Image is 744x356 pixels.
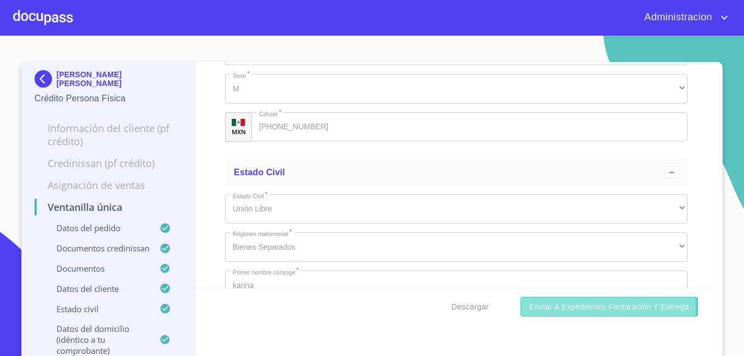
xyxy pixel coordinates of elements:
[35,323,159,356] p: Datos del domicilio (idéntico a tu comprobante)
[232,128,246,136] p: MXN
[35,200,182,214] p: Ventanilla única
[232,119,245,127] img: R93DlvwvvjP9fbrDwZeCRYBHk45OWMq+AAOlFVsxT89f82nwPLnD58IP7+ANJEaWYhP0Tx8kkA0WlQMPQsAAgwAOmBj20AXj6...
[35,122,182,148] p: Información del cliente (PF crédito)
[447,297,493,317] button: Descargar
[35,70,182,92] div: [PERSON_NAME] [PERSON_NAME]
[225,159,688,186] div: Estado civil
[225,74,688,104] div: M
[35,179,182,192] p: Asignación de Ventas
[56,70,182,88] p: [PERSON_NAME] [PERSON_NAME]
[636,9,731,26] button: account of current user
[35,70,56,88] img: Docupass spot blue
[35,222,159,233] p: Datos del pedido
[35,157,182,170] p: Credinissan (PF crédito)
[225,232,688,262] div: Bienes Separados
[636,9,718,26] span: Administracion
[529,300,689,314] span: Enviar a Expedientes Facturación y Entrega
[35,243,159,254] p: Documentos CrediNissan
[35,263,159,274] p: Documentos
[35,303,159,314] p: Estado civil
[35,92,182,105] p: Crédito Persona Física
[234,168,285,177] span: Estado civil
[35,283,159,294] p: Datos del cliente
[225,194,688,224] div: Unión Libre
[451,300,489,314] span: Descargar
[520,297,698,317] button: Enviar a Expedientes Facturación y Entrega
